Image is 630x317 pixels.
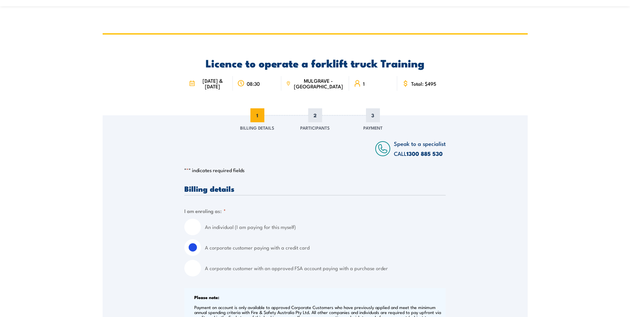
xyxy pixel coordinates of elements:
span: 1 [250,108,264,122]
legend: I am enroling as: [184,207,226,215]
p: " " indicates required fields [184,167,446,173]
label: A corporate customer with an approved FSA account paying with a purchase order [205,260,446,276]
span: Billing Details [240,124,274,131]
span: 3 [366,108,380,122]
span: 1 [363,81,365,86]
h2: Licence to operate a forklift truck Training [184,58,446,67]
span: MULGRAVE - [GEOGRAPHIC_DATA] [293,78,344,89]
span: [DATE] & [DATE] [197,78,228,89]
span: 08:30 [247,81,260,86]
span: 2 [308,108,322,122]
span: Speak to a specialist CALL [394,139,446,158]
b: Please note: [194,294,219,300]
label: An individual (I am paying for this myself) [205,219,446,235]
label: A corporate customer paying with a credit card [205,239,446,256]
span: Payment [363,124,383,131]
a: 1300 885 530 [406,149,443,158]
h3: Billing details [184,185,446,192]
span: Total: $495 [411,81,436,86]
span: Participants [300,124,330,131]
